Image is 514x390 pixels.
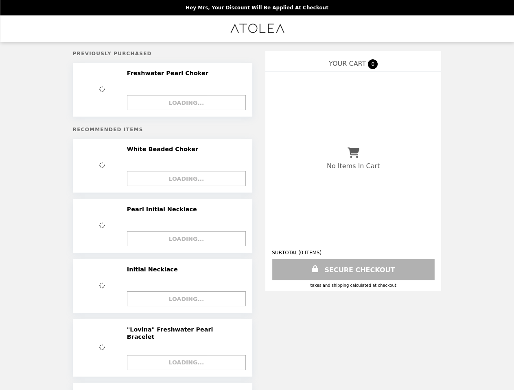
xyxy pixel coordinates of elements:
h2: White Beaded Choker [127,145,201,153]
span: SUBTOTAL [272,250,298,256]
h2: Pearl Initial Necklace [127,206,200,213]
span: 0 [368,59,378,69]
h2: "Lovina" Freshwater Pearl Bracelet [127,326,243,341]
div: Taxes and Shipping calculated at checkout [272,283,435,288]
span: YOUR CART [329,60,366,67]
p: Hey Mrs, your discount will be applied at checkout [186,5,328,11]
h5: Recommended Items [73,127,252,132]
h2: Freshwater Pearl Choker [127,69,212,77]
span: ( 0 ITEMS ) [298,250,322,256]
img: Brand Logo [229,20,285,37]
h2: Initial Necklace [127,266,181,273]
p: No Items In Cart [327,162,380,170]
h5: Previously Purchased [73,51,252,56]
